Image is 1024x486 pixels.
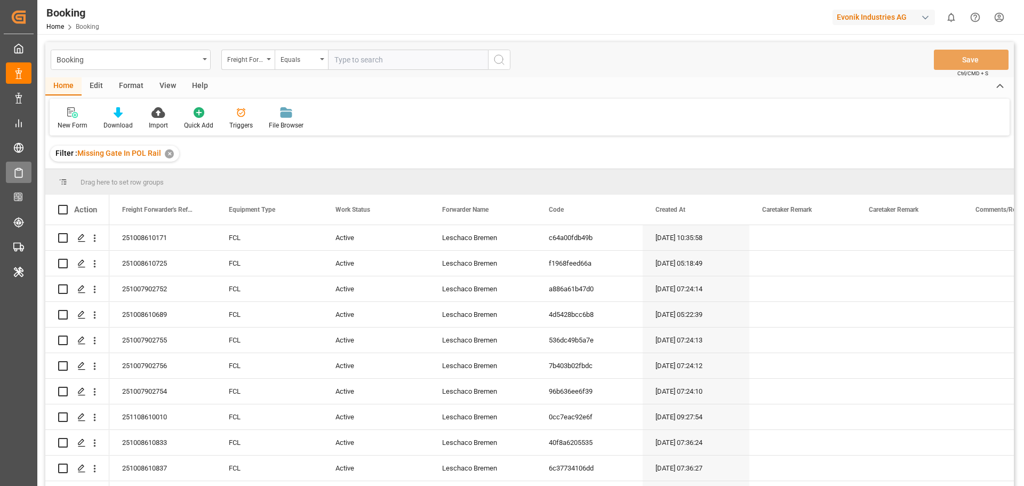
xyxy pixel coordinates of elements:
[103,121,133,130] div: Download
[45,77,82,95] div: Home
[323,251,429,276] div: Active
[643,404,749,429] div: [DATE] 09:27:54
[643,430,749,455] div: [DATE] 07:36:24
[45,430,109,456] div: Press SPACE to select this row.
[488,50,510,70] button: search button
[643,328,749,353] div: [DATE] 07:24:13
[429,251,536,276] div: Leschaco Bremen
[323,328,429,353] div: Active
[216,328,323,353] div: FCL
[216,456,323,481] div: FCL
[323,379,429,404] div: Active
[323,302,429,327] div: Active
[221,50,275,70] button: open menu
[109,430,216,455] div: 251008610833
[269,121,303,130] div: File Browser
[536,353,643,378] div: 7b403b02fbdc
[51,50,211,70] button: open menu
[429,225,536,250] div: Leschaco Bremen
[323,404,429,429] div: Active
[46,5,99,21] div: Booking
[536,456,643,481] div: 6c37734106dd
[939,5,963,29] button: show 0 new notifications
[109,379,216,404] div: 251007902754
[429,404,536,429] div: Leschaco Bremen
[536,379,643,404] div: 96b636ee6f39
[229,121,253,130] div: Triggers
[536,225,643,250] div: c64a00fdb49b
[323,276,429,301] div: Active
[109,276,216,301] div: 251007902752
[109,404,216,429] div: 251108610010
[109,353,216,378] div: 251007902756
[82,77,111,95] div: Edit
[45,379,109,404] div: Press SPACE to select this row.
[323,353,429,378] div: Active
[536,302,643,327] div: 4d5428bcc6b8
[549,206,564,213] span: Code
[58,121,87,130] div: New Form
[216,430,323,455] div: FCL
[111,77,151,95] div: Format
[429,302,536,327] div: Leschaco Bremen
[643,251,749,276] div: [DATE] 05:18:49
[869,206,918,213] span: Caretaker Remark
[77,149,161,157] span: Missing Gate In POL Rail
[536,251,643,276] div: f1968feed66a
[536,430,643,455] div: 40f8a6205535
[643,276,749,301] div: [DATE] 07:24:14
[934,50,1009,70] button: Save
[655,206,685,213] span: Created At
[184,77,216,95] div: Help
[149,121,168,130] div: Import
[184,121,213,130] div: Quick Add
[216,225,323,250] div: FCL
[957,69,988,77] span: Ctrl/CMD + S
[323,430,429,455] div: Active
[536,404,643,429] div: 0cc7eac92e6f
[429,379,536,404] div: Leschaco Bremen
[109,456,216,481] div: 251008610837
[833,10,935,25] div: Evonik Industries AG
[323,456,429,481] div: Active
[281,52,317,65] div: Equals
[643,379,749,404] div: [DATE] 07:24:10
[429,430,536,455] div: Leschaco Bremen
[45,456,109,481] div: Press SPACE to select this row.
[216,302,323,327] div: FCL
[216,379,323,404] div: FCL
[45,404,109,430] div: Press SPACE to select this row.
[227,52,263,65] div: Freight Forwarder's Reference No.
[429,353,536,378] div: Leschaco Bremen
[74,205,97,214] div: Action
[55,149,77,157] span: Filter :
[536,276,643,301] div: a886a61b47d0
[151,77,184,95] div: View
[536,328,643,353] div: 536dc49b5a7e
[429,456,536,481] div: Leschaco Bremen
[109,251,216,276] div: 251008610725
[643,456,749,481] div: [DATE] 07:36:27
[216,353,323,378] div: FCL
[57,52,199,66] div: Booking
[643,225,749,250] div: [DATE] 10:35:58
[45,328,109,353] div: Press SPACE to select this row.
[963,5,987,29] button: Help Center
[46,23,64,30] a: Home
[81,178,164,186] span: Drag here to set row groups
[762,206,812,213] span: Caretaker Remark
[109,328,216,353] div: 251007902755
[216,251,323,276] div: FCL
[643,302,749,327] div: [DATE] 05:22:39
[45,251,109,276] div: Press SPACE to select this row.
[165,149,174,158] div: ✕
[833,7,939,27] button: Evonik Industries AG
[45,353,109,379] div: Press SPACE to select this row.
[328,50,488,70] input: Type to search
[323,225,429,250] div: Active
[109,225,216,250] div: 251008610171
[442,206,489,213] span: Forwarder Name
[429,328,536,353] div: Leschaco Bremen
[643,353,749,378] div: [DATE] 07:24:12
[275,50,328,70] button: open menu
